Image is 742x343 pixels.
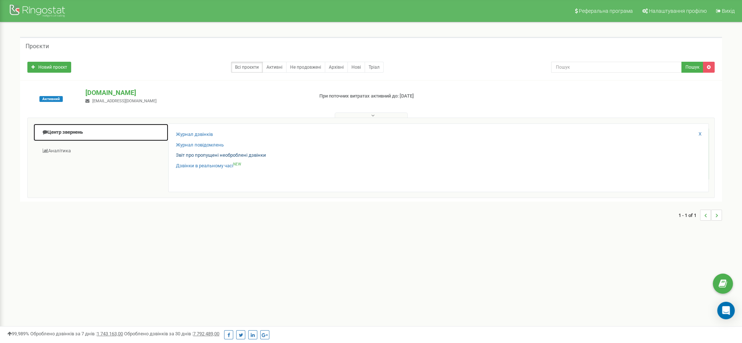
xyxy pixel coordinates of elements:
[231,62,263,73] a: Всі проєкти
[347,62,365,73] a: Нові
[30,331,123,336] span: Оброблено дзвінків за 7 днів :
[365,62,384,73] a: Тріал
[92,99,157,103] span: [EMAIL_ADDRESS][DOMAIN_NAME]
[33,142,169,160] a: Аналiтика
[717,302,735,319] div: Open Intercom Messenger
[7,331,29,336] span: 99,989%
[649,8,707,14] span: Налаштування профілю
[325,62,348,73] a: Архівні
[551,62,682,73] input: Пошук
[678,202,722,228] nav: ...
[176,142,224,149] a: Журнал повідомлень
[85,88,307,98] p: [DOMAIN_NAME]
[27,62,71,73] a: Новий проєкт
[176,152,266,159] a: Звіт про пропущені необроблені дзвінки
[193,331,219,336] u: 7 792 489,00
[39,96,63,102] span: Активний
[262,62,287,73] a: Активні
[579,8,633,14] span: Реферальна програма
[681,62,703,73] button: Пошук
[176,163,241,169] a: Дзвінки в реальному часіNEW
[124,331,219,336] span: Оброблено дзвінків за 30 днів :
[26,43,49,50] h5: Проєкти
[233,162,241,166] sup: NEW
[678,210,700,221] span: 1 - 1 of 1
[33,123,169,141] a: Центр звернень
[699,131,701,138] a: X
[176,131,213,138] a: Журнал дзвінків
[319,93,483,100] p: При поточних витратах активний до: [DATE]
[722,8,735,14] span: Вихід
[286,62,325,73] a: Не продовжені
[97,331,123,336] u: 1 743 163,00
